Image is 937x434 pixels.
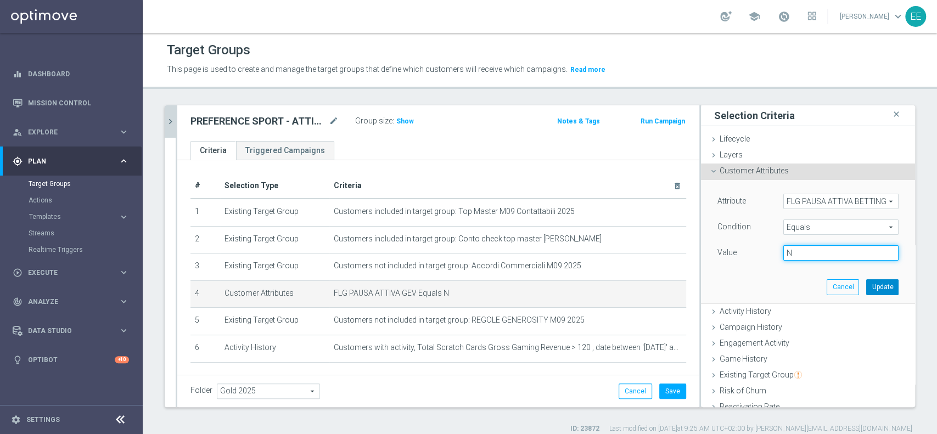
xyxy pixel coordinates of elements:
button: Data Studio keyboard_arrow_right [12,326,130,335]
button: Cancel [619,384,652,399]
button: Run Campaign [639,115,686,127]
button: lightbulb Optibot +10 [12,356,130,364]
div: Analyze [13,297,119,307]
div: Execute [13,268,119,278]
label: ID: 23872 [570,424,599,433]
td: 6 [190,335,220,362]
span: Templates [29,213,108,220]
span: Game History [720,354,767,363]
td: 5 [190,308,220,335]
span: Lifecycle [720,134,750,143]
button: Update [866,279,899,295]
i: keyboard_arrow_right [119,156,129,166]
button: gps_fixed Plan keyboard_arrow_right [12,157,130,166]
th: # [190,173,220,199]
span: Engagement Activity [720,339,789,347]
i: person_search [13,127,23,137]
td: Existing Target Group [220,253,329,281]
button: chevron_right [165,105,176,138]
lable: Condition [717,222,751,231]
button: Templates keyboard_arrow_right [29,212,130,221]
i: play_circle_outline [13,268,23,278]
div: Templates [29,213,119,220]
i: close [891,107,902,122]
i: equalizer [13,69,23,79]
lable: Attribute [717,196,746,205]
td: Existing Target Group [220,308,329,335]
div: +10 [115,356,129,363]
a: Streams [29,229,114,238]
span: This page is used to create and manage the target groups that define which customers will receive... [167,65,568,74]
label: : [392,116,394,126]
span: Reactivation Rate [720,402,779,411]
div: Target Groups [29,176,142,192]
label: Last modified on [DATE] at 9:25 AM UTC+02:00 by [PERSON_NAME][EMAIL_ADDRESS][DOMAIN_NAME] [609,424,912,433]
td: Activity History [220,335,329,362]
div: Dashboard [13,59,129,88]
button: Mission Control [12,99,130,108]
span: Customers with activity, Total Scratch Cards Gross Gaming Revenue > 120 , date between '[DATE]' a... [334,343,682,352]
td: Existing Target Group [220,199,329,226]
a: Dashboard [28,59,129,88]
td: Existing Target Group [220,226,329,253]
a: Mission Control [28,88,129,117]
div: Realtime Triggers [29,241,142,258]
span: Customers not included in target group: Accordi Commerciali M09 2025 [334,261,581,270]
span: Customers included in target group: Top Master M09 Contattabili 2025 [334,207,575,216]
span: FLG PAUSA ATTIVA GEV Equals N [334,289,449,298]
button: play_circle_outline Execute keyboard_arrow_right [12,268,130,277]
td: 3 [190,253,220,281]
i: chevron_right [165,116,176,127]
div: Streams [29,225,142,241]
span: Risk of Churn [720,386,766,395]
span: Execute [28,269,119,276]
span: school [748,10,760,22]
td: Customer Attributes [220,280,329,308]
i: keyboard_arrow_right [119,325,129,336]
h2: PREFERENCE SPORT - ATTIVI SPORT M08 - INATTIVI M09 12.09 [190,115,327,128]
a: Realtime Triggers [29,245,114,254]
div: EE [905,6,926,27]
span: Customer Attributes [720,166,789,175]
span: Criteria [334,181,362,190]
i: lightbulb [13,355,23,365]
span: Show [396,117,414,125]
button: Save [659,384,686,399]
i: track_changes [13,297,23,307]
i: keyboard_arrow_right [119,212,129,222]
span: keyboard_arrow_down [892,10,904,22]
td: 2 [190,226,220,253]
button: person_search Explore keyboard_arrow_right [12,128,130,137]
button: Notes & Tags [556,115,601,127]
button: track_changes Analyze keyboard_arrow_right [12,297,130,306]
label: Group size [355,116,392,126]
button: equalizer Dashboard [12,70,130,78]
a: Actions [29,196,114,205]
span: Layers [720,150,743,159]
a: [PERSON_NAME]keyboard_arrow_down [839,8,905,25]
label: Value [717,247,737,257]
span: Campaign History [720,323,782,331]
span: Customers included in target group: Conto check top master [PERSON_NAME] [334,234,602,244]
div: Mission Control [13,88,129,117]
span: Data Studio [28,328,119,334]
h1: Target Groups [167,42,250,58]
a: Optibot [28,345,115,374]
i: gps_fixed [13,156,23,166]
i: keyboard_arrow_right [119,127,129,137]
span: Existing Target Group [720,370,802,379]
i: mode_edit [329,115,339,128]
h3: Selection Criteria [714,109,795,122]
i: keyboard_arrow_right [119,296,129,307]
i: delete_forever [673,182,682,190]
a: Triggered Campaigns [236,141,334,160]
span: Plan [28,158,119,165]
div: Data Studio [13,326,119,336]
